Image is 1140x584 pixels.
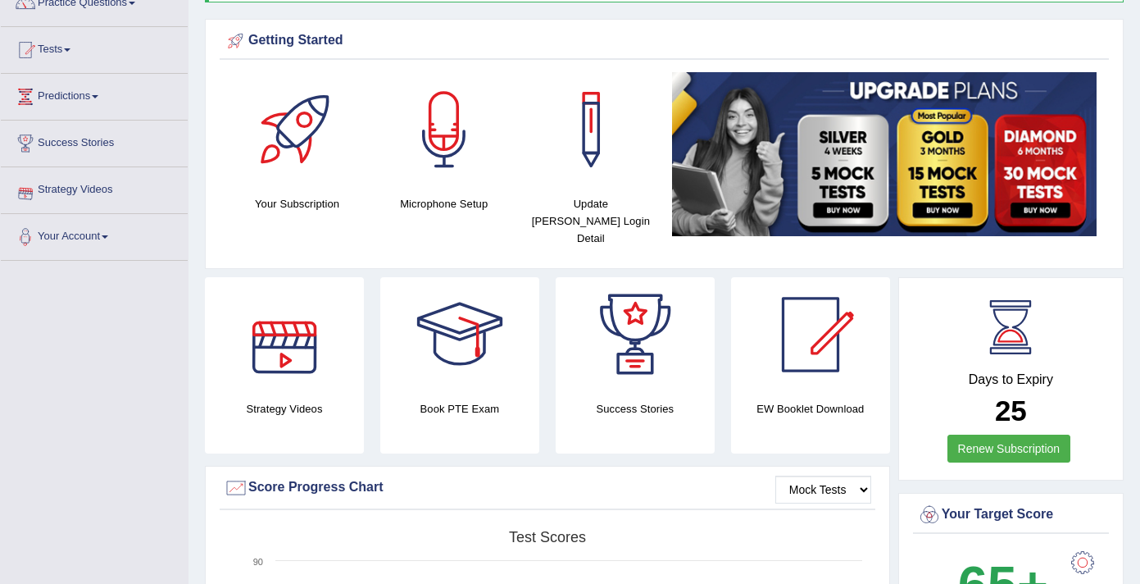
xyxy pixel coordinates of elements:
a: Strategy Videos [1,167,188,208]
h4: EW Booklet Download [731,400,890,417]
a: Success Stories [1,121,188,162]
a: Tests [1,27,188,68]
a: Your Account [1,214,188,255]
div: Getting Started [224,29,1105,53]
b: 25 [995,395,1027,427]
h4: Your Subscription [232,195,362,212]
div: Score Progress Chart [224,476,871,500]
h4: Days to Expiry [917,372,1105,387]
a: Predictions [1,74,188,115]
h4: Strategy Videos [205,400,364,417]
text: 90 [253,557,263,567]
img: small5.jpg [672,72,1097,236]
h4: Success Stories [556,400,715,417]
tspan: Test scores [509,529,586,545]
h4: Update [PERSON_NAME] Login Detail [525,195,656,247]
a: Renew Subscription [947,435,1071,463]
h4: Microphone Setup [379,195,509,212]
div: Your Target Score [917,503,1105,527]
h4: Book PTE Exam [380,400,539,417]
